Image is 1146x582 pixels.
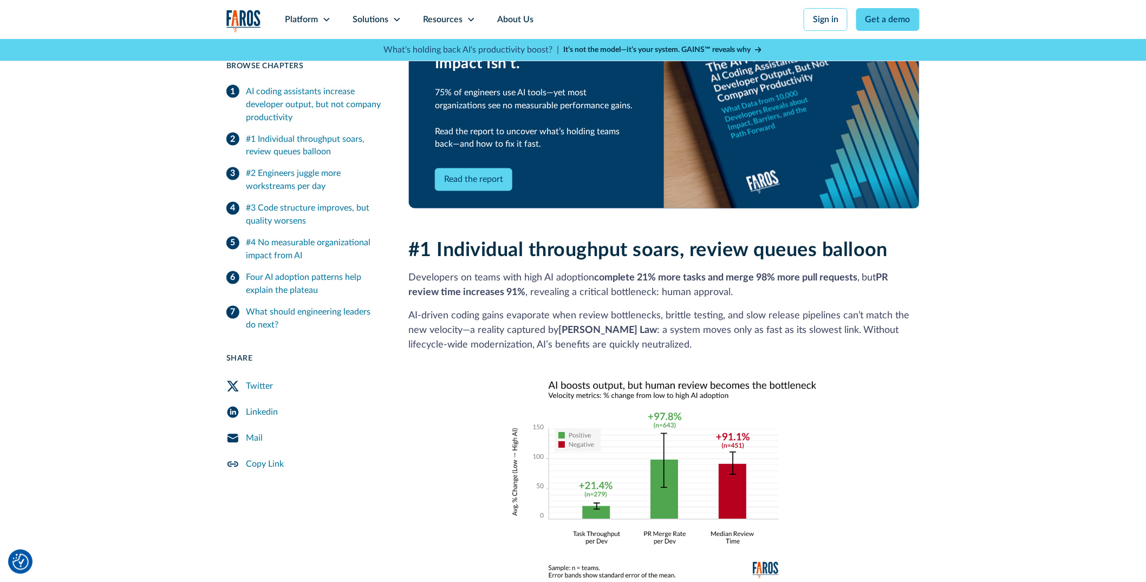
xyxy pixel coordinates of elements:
[246,133,382,159] div: #1 Individual throughput soars, review queues balloon
[435,86,638,151] div: 75% of engineers use AI tools—yet most organizations see no measurable performance gains. Read th...
[226,452,382,478] a: Copy Link
[12,554,29,570] button: Cookie Settings
[804,8,848,31] a: Sign in
[246,380,273,393] div: Twitter
[285,13,318,26] div: Platform
[435,168,512,191] a: Read the report
[353,13,388,26] div: Solutions
[226,128,382,163] a: #1 Individual throughput soars, review queues balloon
[856,8,920,31] a: Get a demo
[563,44,763,56] a: It’s not the model—it’s your system. GAINS™ reveals why
[594,273,857,283] strong: complete 21% more tasks and merge 98% more pull requests
[12,554,29,570] img: Revisit consent button
[246,432,263,445] div: Mail
[226,374,382,400] a: Twitter Share
[226,163,382,198] a: #2 Engineers juggle more workstreams per day
[246,85,382,124] div: AI coding assistants increase developer output, but not company productivity
[226,267,382,302] a: Four AI adoption patterns help explain the plateau
[226,198,382,232] a: #3 Code structure improves, but quality worsens
[246,237,382,263] div: #4 No measurable organizational impact from AI
[408,273,889,298] strong: PR review time increases 91%
[226,400,382,426] a: LinkedIn Share
[246,458,284,471] div: Copy Link
[423,13,463,26] div: Resources
[246,271,382,297] div: Four AI adoption patterns help explain the plateau
[226,81,382,128] a: AI coding assistants increase developer output, but not company productivity
[226,10,261,32] img: Logo of the analytics and reporting company Faros.
[226,232,382,267] a: #4 No measurable organizational impact from AI
[408,309,920,353] p: AI‑driven coding gains evaporate when review bottlenecks, brittle testing, and slow release pipel...
[563,46,751,54] strong: It’s not the model—it’s your system. GAINS™ reveals why
[246,406,278,419] div: Linkedin
[246,202,382,228] div: #3 Code structure improves, but quality worsens
[558,326,657,336] strong: [PERSON_NAME] Law
[226,10,261,32] a: home
[408,239,920,263] h2: #1 Individual throughput soars, review queues balloon
[226,354,382,365] div: Share
[246,306,382,332] div: What should engineering leaders do next?
[226,426,382,452] a: Mail Share
[383,43,559,56] p: What's holding back AI's productivity boost? |
[408,271,920,300] p: Developers on teams with high AI adoption , but , revealing a critical bottleneck: human approval.
[226,61,382,72] div: Browse Chapters
[246,167,382,193] div: #2 Engineers juggle more workstreams per day
[226,302,382,336] a: What should engineering leaders do next?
